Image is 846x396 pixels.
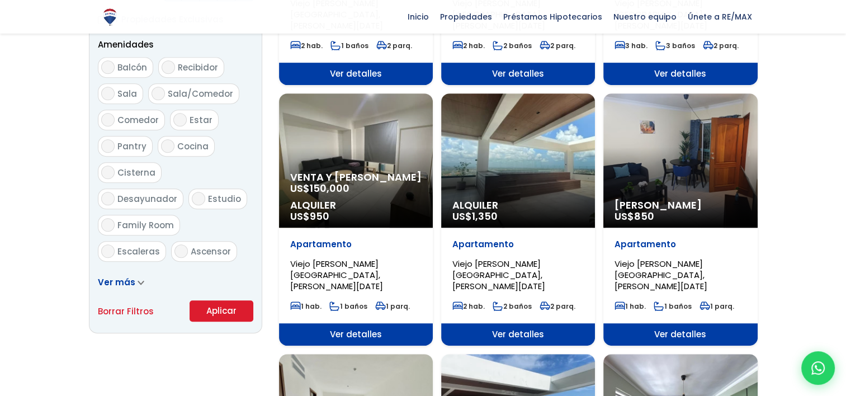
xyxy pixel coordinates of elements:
[101,166,115,179] input: Cisterna
[100,7,120,27] img: Logo de REMAX
[615,209,654,223] span: US$
[98,276,144,288] a: Ver más
[208,193,241,205] span: Estudio
[117,167,155,178] span: Cisterna
[290,200,422,211] span: Alquiler
[290,301,322,311] span: 1 hab.
[540,301,575,311] span: 2 parq.
[190,114,212,126] span: Estar
[700,301,734,311] span: 1 parq.
[603,323,757,346] span: Ver detalles
[654,301,692,311] span: 1 baños
[174,244,188,258] input: Ascensor
[703,41,739,50] span: 2 parq.
[190,300,253,322] button: Aplicar
[101,87,115,100] input: Sala
[173,113,187,126] input: Estar
[117,62,147,73] span: Balcón
[290,41,323,50] span: 2 hab.
[161,139,174,153] input: Cocina
[615,41,648,50] span: 3 hab.
[452,209,498,223] span: US$
[117,193,177,205] span: Desayunador
[634,209,654,223] span: 850
[330,41,368,50] span: 1 baños
[655,41,695,50] span: 3 baños
[152,87,165,100] input: Sala/Comedor
[329,301,367,311] span: 1 baños
[615,239,746,250] p: Apartamento
[452,41,485,50] span: 2 hab.
[117,88,137,100] span: Sala
[101,244,115,258] input: Escaleras
[290,172,422,183] span: Venta y [PERSON_NAME]
[472,209,498,223] span: 1,350
[290,258,383,292] span: Viejo [PERSON_NAME][GEOGRAPHIC_DATA], [PERSON_NAME][DATE]
[192,192,205,205] input: Estudio
[98,276,135,288] span: Ver más
[603,63,757,85] span: Ver detalles
[452,258,545,292] span: Viejo [PERSON_NAME][GEOGRAPHIC_DATA], [PERSON_NAME][DATE]
[375,301,410,311] span: 1 parq.
[101,60,115,74] input: Balcón
[608,8,682,25] span: Nuestro equipo
[117,219,174,231] span: Family Room
[434,8,498,25] span: Propiedades
[498,8,608,25] span: Préstamos Hipotecarios
[290,239,422,250] p: Apartamento
[279,323,433,346] span: Ver detalles
[615,258,707,292] span: Viejo [PERSON_NAME][GEOGRAPHIC_DATA], [PERSON_NAME][DATE]
[310,209,329,223] span: 950
[452,200,584,211] span: Alquiler
[162,60,175,74] input: Recibidor
[290,209,329,223] span: US$
[101,113,115,126] input: Comedor
[279,93,433,346] a: Venta y [PERSON_NAME] US$150,000 Alquiler US$950 Apartamento Viejo [PERSON_NAME][GEOGRAPHIC_DATA]...
[101,192,115,205] input: Desayunador
[191,246,231,257] span: Ascensor
[117,114,159,126] span: Comedor
[441,93,595,346] a: Alquiler US$1,350 Apartamento Viejo [PERSON_NAME][GEOGRAPHIC_DATA], [PERSON_NAME][DATE] 2 hab. 2 ...
[98,304,154,318] a: Borrar Filtros
[117,246,160,257] span: Escaleras
[101,139,115,153] input: Pantry
[310,181,349,195] span: 150,000
[441,323,595,346] span: Ver detalles
[402,8,434,25] span: Inicio
[101,218,115,232] input: Family Room
[441,63,595,85] span: Ver detalles
[290,181,349,195] span: US$
[603,93,757,346] a: [PERSON_NAME] US$850 Apartamento Viejo [PERSON_NAME][GEOGRAPHIC_DATA], [PERSON_NAME][DATE] 1 hab....
[615,200,746,211] span: [PERSON_NAME]
[279,63,433,85] span: Ver detalles
[452,239,584,250] p: Apartamento
[493,41,532,50] span: 2 baños
[493,301,532,311] span: 2 baños
[682,8,758,25] span: Únete a RE/MAX
[615,301,646,311] span: 1 hab.
[168,88,233,100] span: Sala/Comedor
[376,41,412,50] span: 2 parq.
[452,301,485,311] span: 2 hab.
[98,37,253,51] p: Amenidades
[540,41,575,50] span: 2 parq.
[117,140,146,152] span: Pantry
[178,62,218,73] span: Recibidor
[177,140,209,152] span: Cocina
